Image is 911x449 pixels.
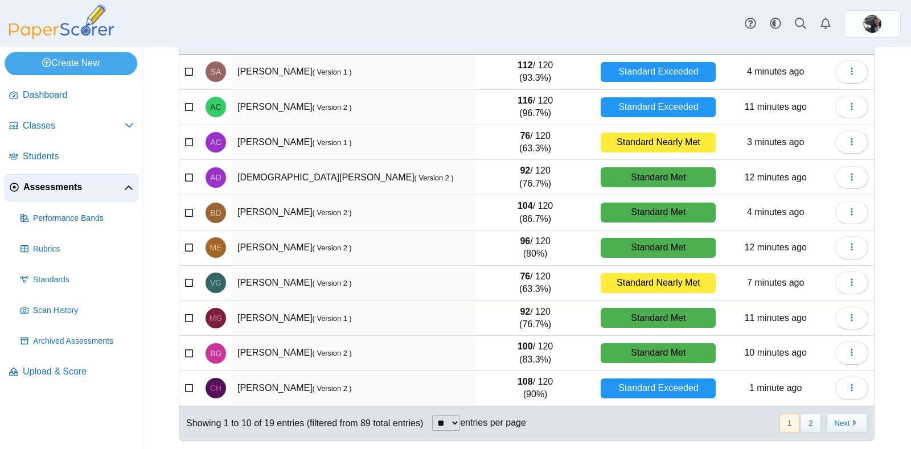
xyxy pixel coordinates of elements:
[601,273,716,293] div: Standard Nearly Met
[601,62,716,82] div: Standard Exceeded
[475,266,596,301] td: / 120 (63.3%)
[415,174,454,182] small: ( Version 2 )
[16,236,138,263] a: Rubrics
[33,274,134,286] span: Standards
[747,207,805,217] time: Sep 12, 2025 at 12:53 PM
[232,125,475,160] td: [PERSON_NAME]
[520,166,530,175] b: 92
[23,120,125,132] span: Classes
[827,414,867,432] button: Next
[232,301,475,336] td: [PERSON_NAME]
[601,343,716,363] div: Standard Met
[475,55,596,90] td: / 120 (93.3%)
[601,133,716,153] div: Standard Nearly Met
[33,213,134,224] span: Performance Bands
[33,244,134,255] span: Rubrics
[5,113,138,140] a: Classes
[210,244,222,252] span: Matthew Enriquez
[744,172,806,182] time: Sep 12, 2025 at 12:45 PM
[313,349,352,357] small: ( Version 2 )
[313,314,352,323] small: ( Version 1 )
[313,244,352,252] small: ( Version 2 )
[863,15,881,33] span: Max Newill
[601,167,716,187] div: Standard Met
[518,201,533,211] b: 104
[211,68,221,76] span: Sia Agarwala
[16,266,138,294] a: Standards
[33,336,134,347] span: Archived Assessments
[844,10,901,38] a: ps.UbxoEbGB7O8jyuZL
[601,378,716,398] div: Standard Exceeded
[210,209,221,217] span: Brielle Diaz
[520,236,530,246] b: 96
[518,60,533,70] b: 112
[313,208,352,217] small: ( Version 2 )
[232,90,475,125] td: [PERSON_NAME]
[313,384,352,393] small: ( Version 2 )
[747,278,805,287] time: Sep 12, 2025 at 12:50 PM
[744,348,806,357] time: Sep 12, 2025 at 12:47 PM
[779,414,799,432] button: 1
[5,359,138,386] a: Upload & Score
[232,266,475,301] td: [PERSON_NAME]
[232,336,475,371] td: [PERSON_NAME]
[232,160,475,195] td: [DEMOGRAPHIC_DATA][PERSON_NAME]
[601,238,716,258] div: Standard Met
[744,313,806,323] time: Sep 12, 2025 at 12:46 PM
[518,341,533,351] b: 100
[5,31,118,41] a: PaperScorer
[460,418,526,427] label: entries per page
[520,307,530,316] b: 92
[16,328,138,355] a: Archived Assessments
[23,365,134,378] span: Upload & Score
[475,371,596,406] td: / 120 (90%)
[518,96,533,105] b: 116
[778,414,867,432] nav: pagination
[23,150,134,163] span: Students
[747,67,805,76] time: Sep 12, 2025 at 12:53 PM
[747,137,805,147] time: Sep 12, 2025 at 12:54 PM
[801,414,820,432] button: 2
[210,138,221,146] span: Aayushi Chauhan
[475,230,596,266] td: / 120 (80%)
[520,271,530,281] b: 76
[232,371,475,406] td: [PERSON_NAME]
[232,230,475,266] td: [PERSON_NAME]
[210,174,221,182] span: Ava DeJesus
[210,103,221,111] span: Anthony Channg
[313,279,352,287] small: ( Version 2 )
[313,138,352,147] small: ( Version 1 )
[475,336,596,371] td: / 120 (83.3%)
[744,102,806,112] time: Sep 12, 2025 at 12:46 PM
[232,195,475,230] td: [PERSON_NAME]
[23,181,124,193] span: Assessments
[210,384,221,392] span: Caitlin Hernandez
[5,143,138,171] a: Students
[475,160,596,195] td: / 120 (76.7%)
[5,5,118,39] img: PaperScorer
[16,297,138,324] a: Scan History
[23,89,134,101] span: Dashboard
[520,131,530,141] b: 76
[475,90,596,125] td: / 120 (96.7%)
[313,103,352,112] small: ( Version 2 )
[475,125,596,160] td: / 120 (63.3%)
[5,82,138,109] a: Dashboard
[601,308,716,328] div: Standard Met
[210,349,221,357] span: Bryce Gauthier
[744,242,806,252] time: Sep 12, 2025 at 12:45 PM
[475,195,596,230] td: / 120 (86.7%)
[232,55,475,90] td: [PERSON_NAME]
[210,314,223,322] span: Matthew Gaspar
[313,68,352,76] small: ( Version 1 )
[601,203,716,223] div: Standard Met
[518,377,533,386] b: 108
[33,305,134,316] span: Scan History
[210,279,221,287] span: Varunika Ganesh
[5,174,138,201] a: Assessments
[16,205,138,232] a: Performance Bands
[601,97,716,117] div: Standard Exceeded
[813,11,838,36] a: Alerts
[179,406,423,440] div: Showing 1 to 10 of 19 entries (filtered from 89 total entries)
[475,301,596,336] td: / 120 (76.7%)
